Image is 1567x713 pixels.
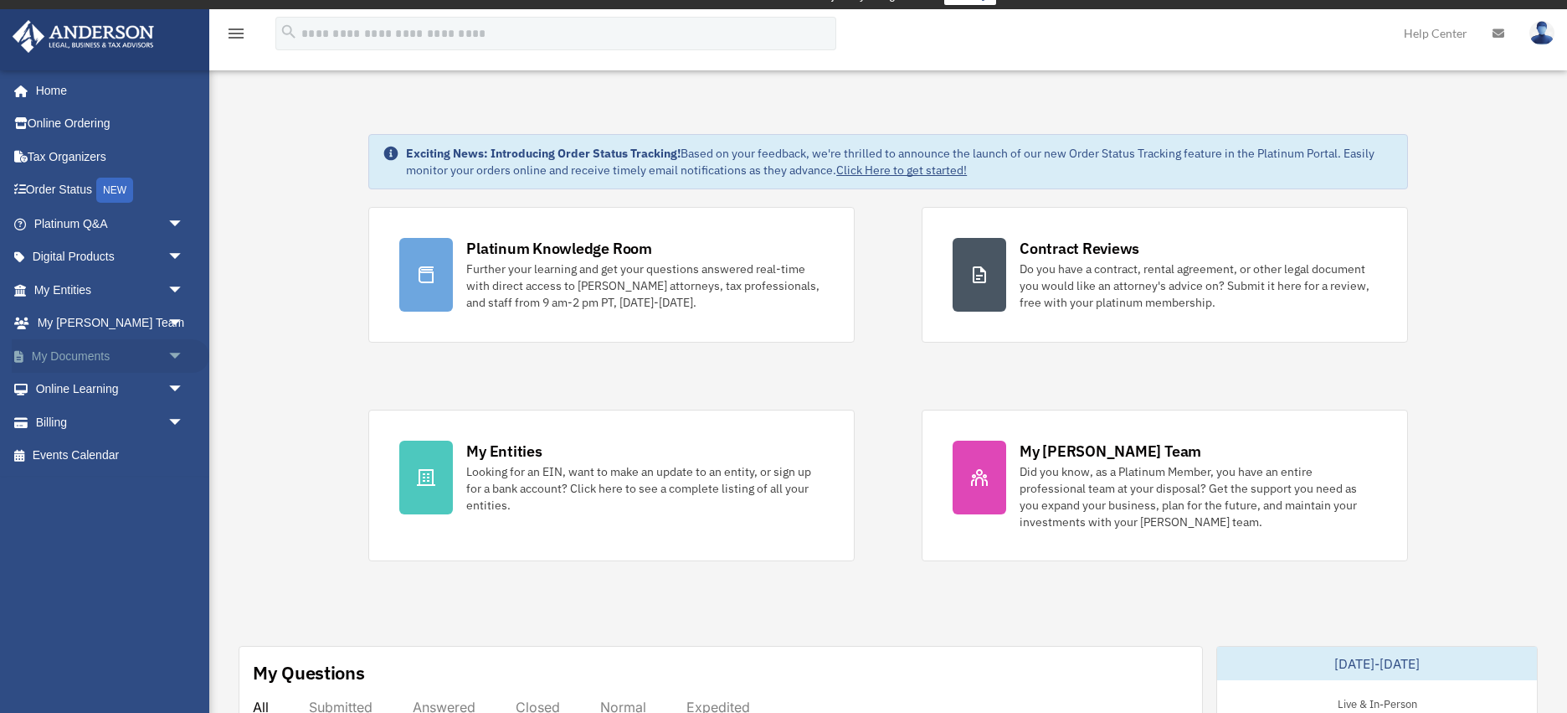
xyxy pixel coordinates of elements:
[12,173,209,208] a: Order StatusNEW
[12,439,209,473] a: Events Calendar
[167,406,201,440] span: arrow_drop_down
[1324,694,1431,711] div: Live & In-Person
[167,240,201,275] span: arrow_drop_down
[253,660,365,685] div: My Questions
[922,207,1408,343] a: Contract Reviews Do you have a contract, rental agreement, or other legal document you would like...
[167,373,201,407] span: arrow_drop_down
[12,373,209,406] a: Online Learningarrow_drop_down
[1020,238,1139,259] div: Contract Reviews
[406,146,681,161] strong: Exciting News: Introducing Order Status Tracking!
[12,406,209,439] a: Billingarrow_drop_down
[12,74,201,107] a: Home
[280,23,298,41] i: search
[12,273,209,307] a: My Entitiesarrow_drop_down
[167,339,201,374] span: arrow_drop_down
[466,463,824,514] div: Looking for an EIN, want to make an update to an entity, or sign up for a bank account? Click her...
[96,178,133,203] div: NEW
[1020,463,1377,530] div: Did you know, as a Platinum Member, you have an entire professional team at your disposal? Get th...
[368,207,855,343] a: Platinum Knowledge Room Further your learning and get your questions answered real-time with dire...
[1020,261,1377,311] div: Do you have a contract, rental agreement, or other legal document you would like an attorney's ad...
[466,441,542,462] div: My Entities
[12,207,209,240] a: Platinum Q&Aarrow_drop_down
[8,20,159,53] img: Anderson Advisors Platinum Portal
[167,273,201,307] span: arrow_drop_down
[466,238,652,259] div: Platinum Knowledge Room
[12,307,209,340] a: My [PERSON_NAME] Teamarrow_drop_down
[12,339,209,373] a: My Documentsarrow_drop_down
[466,261,824,311] div: Further your learning and get your questions answered real-time with direct access to [PERSON_NAM...
[167,307,201,341] span: arrow_drop_down
[1217,647,1537,680] div: [DATE]-[DATE]
[12,240,209,274] a: Digital Productsarrow_drop_down
[167,207,201,241] span: arrow_drop_down
[226,29,246,44] a: menu
[12,140,209,173] a: Tax Organizers
[836,163,967,178] a: Click Here to get started!
[12,107,209,141] a: Online Ordering
[1529,21,1554,45] img: User Pic
[368,410,855,561] a: My Entities Looking for an EIN, want to make an update to an entity, or sign up for a bank accoun...
[226,23,246,44] i: menu
[922,410,1408,561] a: My [PERSON_NAME] Team Did you know, as a Platinum Member, you have an entire professional team at...
[406,145,1394,178] div: Based on your feedback, we're thrilled to announce the launch of our new Order Status Tracking fe...
[1020,441,1201,462] div: My [PERSON_NAME] Team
